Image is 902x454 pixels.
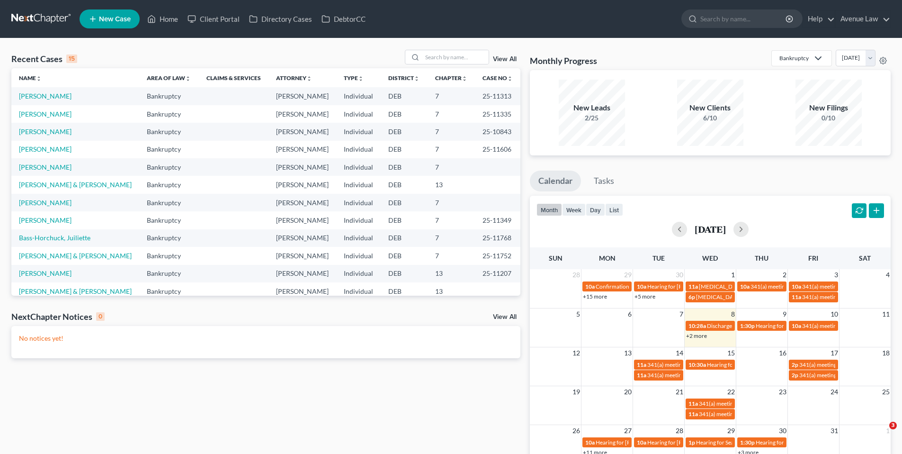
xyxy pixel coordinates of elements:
td: Individual [336,158,381,176]
span: 3 [889,422,897,429]
td: Bankruptcy [139,158,198,176]
span: 29 [623,269,633,281]
span: 11a [688,400,698,407]
button: week [562,203,586,216]
span: 8 [730,309,736,320]
td: DEB [381,211,427,229]
span: 14 [675,347,684,359]
span: 11a [792,293,801,300]
td: 7 [428,141,475,158]
a: Area of Lawunfold_more [147,74,191,82]
div: 0 [96,312,105,321]
input: Search by name... [422,50,489,64]
td: 25-11313 [475,87,520,105]
span: 9 [782,309,787,320]
td: DEB [381,194,427,211]
td: 7 [428,247,475,264]
span: Tue [652,254,665,262]
td: DEB [381,247,427,264]
span: 5 [575,309,581,320]
iframe: Intercom live chat [870,422,893,445]
a: Typeunfold_more [344,74,364,82]
span: 12 [572,347,581,359]
span: 10a [637,283,646,290]
a: DebtorCC [317,10,370,27]
a: View All [493,314,517,320]
td: Individual [336,87,381,105]
a: Avenue Law [836,10,890,27]
span: 31 [830,425,839,436]
span: 24 [830,386,839,398]
td: Bankruptcy [139,265,198,282]
a: Chapterunfold_more [435,74,467,82]
td: Bankruptcy [139,123,198,140]
a: [PERSON_NAME] & [PERSON_NAME] [19,287,132,295]
span: 13 [623,347,633,359]
td: Bankruptcy [139,229,198,247]
span: 25 [881,386,891,398]
td: DEB [381,265,427,282]
div: Recent Cases [11,53,77,64]
span: 2 [782,269,787,281]
td: 7 [428,87,475,105]
span: Sat [859,254,871,262]
td: 25-11752 [475,247,520,264]
span: 28 [572,269,581,281]
span: 341(a) meeting for [PERSON_NAME] [799,361,891,368]
span: 19 [572,386,581,398]
td: Individual [336,176,381,193]
span: 341(a) meeting for [PERSON_NAME] [647,372,739,379]
span: Fri [808,254,818,262]
span: 341(a) meeting for [PERSON_NAME] [799,372,891,379]
span: 10a [740,283,750,290]
div: 2/25 [559,113,625,123]
span: 11a [688,410,698,418]
span: 18 [881,347,891,359]
span: 1 [730,269,736,281]
span: 10a [637,439,646,446]
td: Bankruptcy [139,141,198,158]
span: Hearing for [PERSON_NAME] [756,439,830,446]
td: [PERSON_NAME] [268,247,336,264]
a: +2 more [686,332,707,339]
button: day [586,203,605,216]
span: Hearing for [PERSON_NAME] [647,283,721,290]
span: 1:30p [740,439,755,446]
td: 25-10843 [475,123,520,140]
span: 16 [778,347,787,359]
span: 10a [792,283,801,290]
td: Individual [336,247,381,264]
td: Individual [336,229,381,247]
td: [PERSON_NAME] [268,87,336,105]
h3: Monthly Progress [530,55,597,66]
div: New Filings [795,102,862,113]
td: [PERSON_NAME] [268,123,336,140]
a: Home [143,10,183,27]
td: 25-11606 [475,141,520,158]
td: Individual [336,282,381,300]
span: 26 [572,425,581,436]
span: 10a [585,283,595,290]
a: Bass-Horchuck, Juiliette [19,234,90,242]
div: 6/10 [677,113,743,123]
td: 7 [428,105,475,123]
th: Claims & Services [199,68,268,87]
td: DEB [381,229,427,247]
td: DEB [381,87,427,105]
a: [PERSON_NAME] & [PERSON_NAME] [19,252,132,260]
td: [PERSON_NAME] [268,158,336,176]
a: +5 more [634,293,655,300]
span: Hearing for Sears Authorized Hometown Stores, LLC [696,439,825,446]
span: 10 [830,309,839,320]
span: [MEDICAL_DATA] Date for [PERSON_NAME] [696,293,808,300]
div: Bankruptcy [779,54,809,62]
span: 341(a) meeting for [PERSON_NAME] & [PERSON_NAME] [699,410,840,418]
a: [PERSON_NAME] [19,145,71,153]
a: Nameunfold_more [19,74,42,82]
i: unfold_more [185,76,191,82]
span: 2p [792,372,798,379]
span: 341(a) meeting for [PERSON_NAME] [802,283,893,290]
button: month [536,203,562,216]
td: DEB [381,282,427,300]
span: 6p [688,293,695,300]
